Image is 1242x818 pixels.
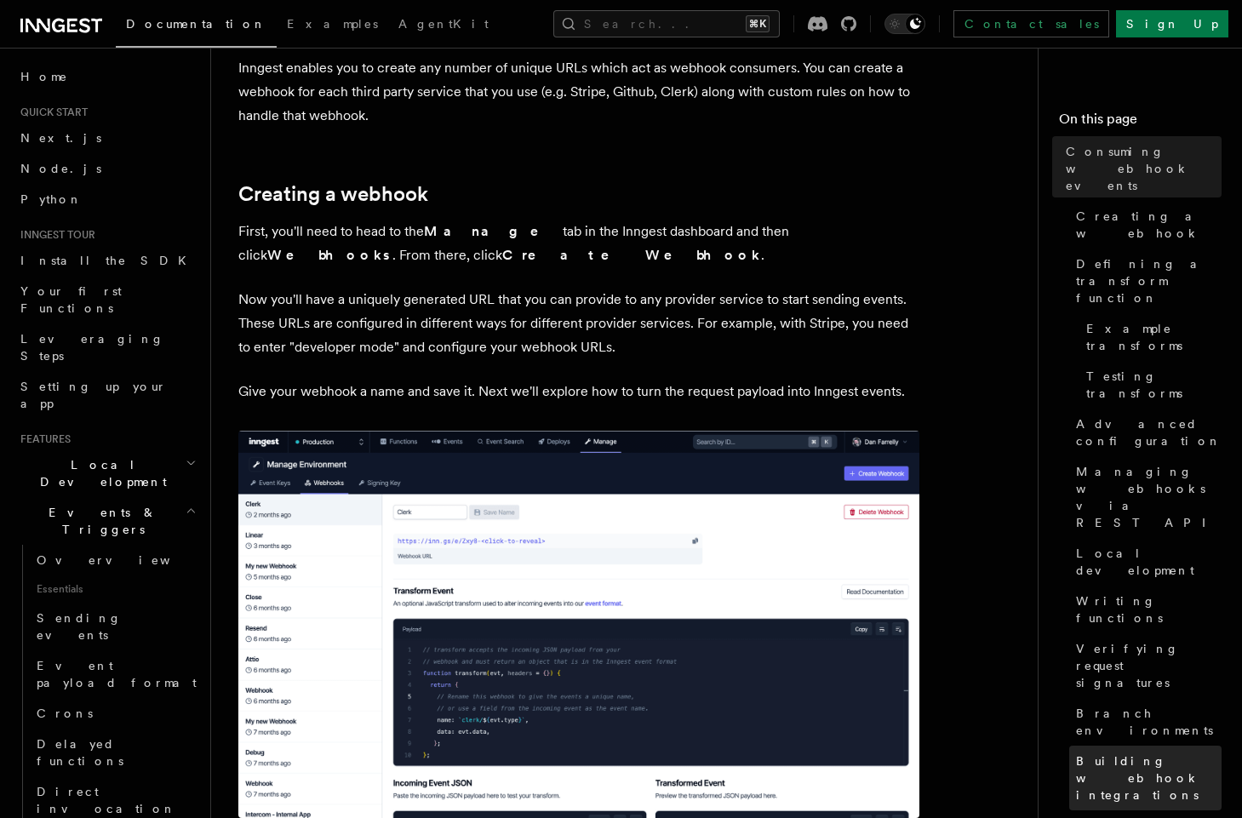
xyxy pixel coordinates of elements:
[14,245,200,276] a: Install the SDK
[126,17,266,31] span: Documentation
[20,162,101,175] span: Node.js
[20,332,164,363] span: Leveraging Steps
[553,10,780,37] button: Search...⌘K
[14,184,200,215] a: Python
[267,247,392,263] strong: Webhooks
[953,10,1109,37] a: Contact sales
[1069,633,1222,698] a: Verifying request signatures
[1069,746,1222,810] a: Building webhook integrations
[14,432,71,446] span: Features
[1069,249,1222,313] a: Defining a transform function
[238,288,919,359] p: Now you'll have a uniquely generated URL that you can provide to any provider service to start se...
[1076,705,1222,739] span: Branch environments
[1076,592,1222,626] span: Writing functions
[14,228,95,242] span: Inngest tour
[20,192,83,206] span: Python
[37,611,122,642] span: Sending events
[14,371,200,419] a: Setting up your app
[14,61,200,92] a: Home
[388,5,499,46] a: AgentKit
[14,276,200,323] a: Your first Functions
[287,17,378,31] span: Examples
[1076,752,1222,804] span: Building webhook integrations
[14,504,186,538] span: Events & Triggers
[1076,545,1222,579] span: Local development
[20,131,101,145] span: Next.js
[1059,109,1222,136] h4: On this page
[1076,640,1222,691] span: Verifying request signatures
[14,153,200,184] a: Node.js
[37,706,93,720] span: Crons
[424,223,563,239] strong: Manage
[37,737,123,768] span: Delayed functions
[1069,409,1222,456] a: Advanced configuration
[1069,698,1222,746] a: Branch environments
[37,659,197,689] span: Event payload format
[238,56,919,128] p: Inngest enables you to create any number of unique URLs which act as webhook consumers. You can c...
[1079,313,1222,361] a: Example transforms
[14,497,200,545] button: Events & Triggers
[746,15,770,32] kbd: ⌘K
[1076,255,1222,306] span: Defining a transform function
[20,254,197,267] span: Install the SDK
[14,123,200,153] a: Next.js
[277,5,388,46] a: Examples
[1076,415,1222,449] span: Advanced configuration
[1069,538,1222,586] a: Local development
[1086,320,1222,354] span: Example transforms
[1069,456,1222,538] a: Managing webhooks via REST API
[884,14,925,34] button: Toggle dark mode
[116,5,277,48] a: Documentation
[14,456,186,490] span: Local Development
[1086,368,1222,402] span: Testing transforms
[30,575,200,603] span: Essentials
[502,247,761,263] strong: Create Webhook
[14,106,88,119] span: Quick start
[20,284,122,315] span: Your first Functions
[20,380,167,410] span: Setting up your app
[30,545,200,575] a: Overview
[30,650,200,698] a: Event payload format
[1076,463,1222,531] span: Managing webhooks via REST API
[1069,201,1222,249] a: Creating a webhook
[1059,136,1222,201] a: Consuming webhook events
[238,380,919,403] p: Give your webhook a name and save it. Next we'll explore how to turn the request payload into Inn...
[238,182,428,206] a: Creating a webhook
[30,698,200,729] a: Crons
[1069,586,1222,633] a: Writing functions
[1079,361,1222,409] a: Testing transforms
[398,17,489,31] span: AgentKit
[30,729,200,776] a: Delayed functions
[238,431,919,818] img: Inngest dashboard showing a newly created webhook
[30,603,200,650] a: Sending events
[238,220,919,267] p: First, you'll need to head to the tab in the Inngest dashboard and then click . From there, click .
[20,68,68,85] span: Home
[37,785,176,815] span: Direct invocation
[37,553,212,567] span: Overview
[1076,208,1222,242] span: Creating a webhook
[1066,143,1222,194] span: Consuming webhook events
[1116,10,1228,37] a: Sign Up
[14,323,200,371] a: Leveraging Steps
[14,449,200,497] button: Local Development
